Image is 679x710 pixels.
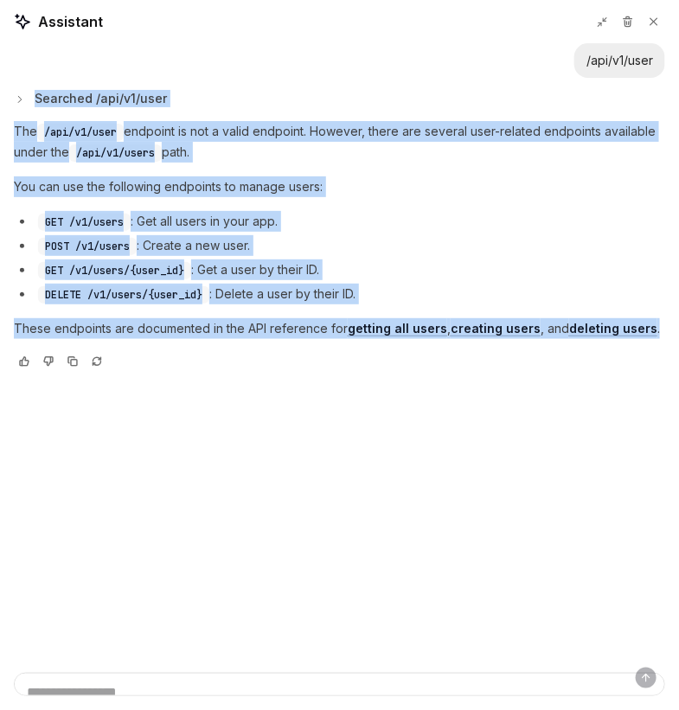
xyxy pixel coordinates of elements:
[45,264,184,278] span: GET /v1/users/{user_id}
[636,668,657,688] button: Send message
[569,321,657,336] a: deleting users
[76,146,155,160] span: /api/v1/users
[451,321,541,336] a: creating users
[348,321,447,336] a: getting all users
[14,318,665,339] p: These endpoints are documented in the API reference for , , and .
[45,240,130,253] span: POST /v1/users
[35,90,167,107] span: Searched /api/v1/user
[45,215,124,229] span: GET /v1/users
[45,288,202,302] span: DELETE /v1/users/{user_id}
[14,176,665,197] p: You can use the following endpoints to manage users:
[14,284,665,304] li: : Delete a user by their ID.
[586,52,653,69] div: /api/v1/user
[14,235,665,256] li: : Create a new user.
[14,121,665,163] p: The endpoint is not a valid endpoint. However, there are several user-related endpoints available...
[14,259,665,280] li: : Get a user by their ID.
[14,211,665,232] li: : Get all users in your app.
[14,90,665,107] button: Searched /api/v1/user
[38,11,103,32] span: Assistant
[44,125,117,139] span: /api/v1/user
